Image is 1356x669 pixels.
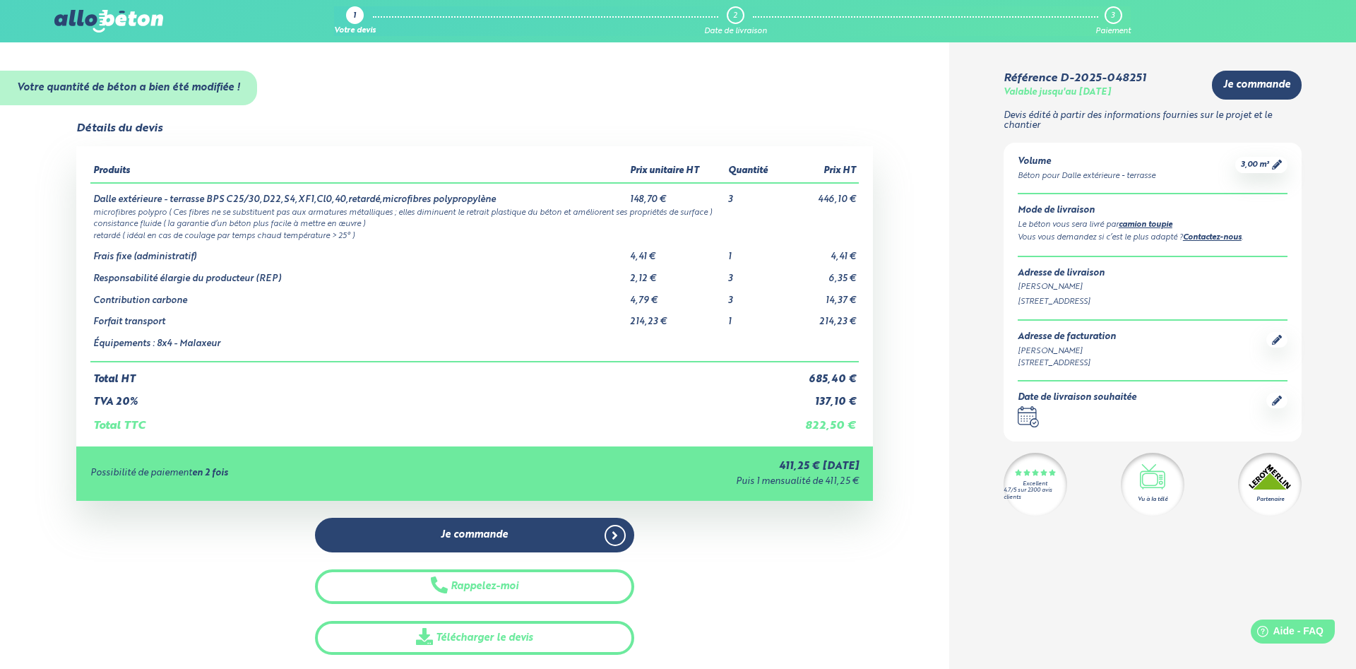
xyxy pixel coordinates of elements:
[1018,206,1287,216] div: Mode de livraison
[785,385,859,408] td: 137,10 €
[725,306,785,328] td: 1
[1018,393,1136,403] div: Date de livraison souhaitée
[90,263,627,285] td: Responsabilité élargie du producteur (REP)
[1119,221,1172,229] a: camion toupie
[733,11,737,20] div: 2
[627,160,725,183] th: Prix unitaire HT
[1018,332,1116,343] div: Adresse de facturation
[704,6,767,36] a: 2 Date de livraison
[90,468,496,479] div: Possibilité de paiement
[785,241,859,263] td: 4,41 €
[90,306,627,328] td: Forfait transport
[90,160,627,183] th: Produits
[1095,6,1131,36] a: 3 Paiement
[17,83,240,93] strong: Votre quantité de béton a bien été modifiée !
[334,27,376,36] div: Votre devis
[785,362,859,386] td: 685,40 €
[725,285,785,307] td: 3
[785,285,859,307] td: 14,37 €
[1256,495,1284,504] div: Partenaire
[90,183,627,206] td: Dalle extérieure - terrasse BPS C25/30,D22,S4,XF1,Cl0,40,retardé,microfibres polypropylène
[1018,357,1116,369] div: [STREET_ADDRESS]
[353,12,356,21] div: 1
[90,385,785,408] td: TVA 20%
[1230,614,1340,653] iframe: Help widget launcher
[1095,27,1131,36] div: Paiement
[90,362,785,386] td: Total HT
[192,468,228,478] strong: en 2 fois
[1223,79,1290,91] span: Je commande
[54,10,163,32] img: allobéton
[1111,11,1114,20] div: 3
[315,621,634,656] a: Télécharger le devis
[1018,232,1287,244] div: Vous vous demandez si c’est le plus adapté ? .
[1018,296,1287,308] div: [STREET_ADDRESS]
[1018,219,1287,232] div: Le béton vous sera livré par
[1018,268,1287,279] div: Adresse de livraison
[1023,481,1047,487] div: Excellent
[785,263,859,285] td: 6,35 €
[496,477,860,487] div: Puis 1 mensualité de 411,25 €
[785,183,859,206] td: 446,10 €
[627,306,725,328] td: 214,23 €
[334,6,376,36] a: 1 Votre devis
[90,328,627,362] td: Équipements : 8x4 - Malaxeur
[90,408,785,432] td: Total TTC
[627,285,725,307] td: 4,79 €
[704,27,767,36] div: Date de livraison
[1018,345,1116,357] div: [PERSON_NAME]
[76,122,162,135] div: Détails du devis
[1004,487,1067,500] div: 4.7/5 sur 2300 avis clients
[90,206,860,218] td: microfibres polypro ( Ces fibres ne se substituent pas aux armatures métalliques ; elles diminuen...
[785,160,859,183] th: Prix HT
[627,183,725,206] td: 148,70 €
[496,461,860,473] div: 411,25 € [DATE]
[1018,281,1287,293] div: [PERSON_NAME]
[785,306,859,328] td: 214,23 €
[1183,234,1242,242] a: Contactez-nous
[90,285,627,307] td: Contribution carbone
[627,263,725,285] td: 2,12 €
[1018,170,1155,182] div: Béton pour Dalle extérieure - terrasse
[315,518,634,552] a: Je commande
[1004,111,1302,131] p: Devis édité à partir des informations fournies sur le projet et le chantier
[1004,72,1146,85] div: Référence D-2025-048251
[725,183,785,206] td: 3
[441,529,508,541] span: Je commande
[1004,88,1111,98] div: Valable jusqu'au [DATE]
[627,241,725,263] td: 4,41 €
[315,569,634,604] button: Rappelez-moi
[1138,495,1167,504] div: Vu à la télé
[90,217,860,229] td: consistance fluide ( la garantie d’un béton plus facile à mettre en œuvre )
[725,160,785,183] th: Quantité
[1212,71,1302,100] a: Je commande
[725,241,785,263] td: 1
[1018,157,1155,167] div: Volume
[90,241,627,263] td: Frais fixe (administratif)
[90,229,860,241] td: retardé ( idéal en cas de coulage par temps chaud température > 25° )
[785,408,859,432] td: 822,50 €
[725,263,785,285] td: 3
